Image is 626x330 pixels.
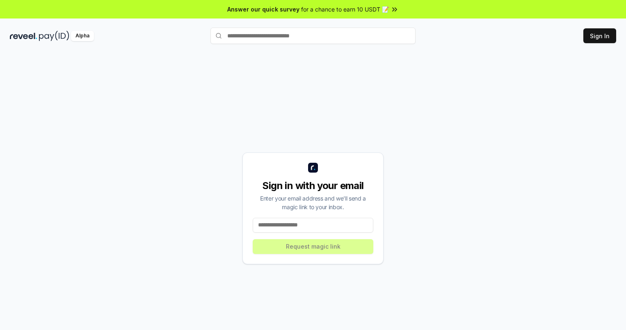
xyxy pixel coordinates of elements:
div: Enter your email address and we’ll send a magic link to your inbox. [253,194,373,211]
img: reveel_dark [10,31,37,41]
img: pay_id [39,31,69,41]
div: Alpha [71,31,94,41]
img: logo_small [308,163,318,173]
span: Answer our quick survey [227,5,299,14]
span: for a chance to earn 10 USDT 📝 [301,5,389,14]
div: Sign in with your email [253,179,373,192]
button: Sign In [583,28,616,43]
